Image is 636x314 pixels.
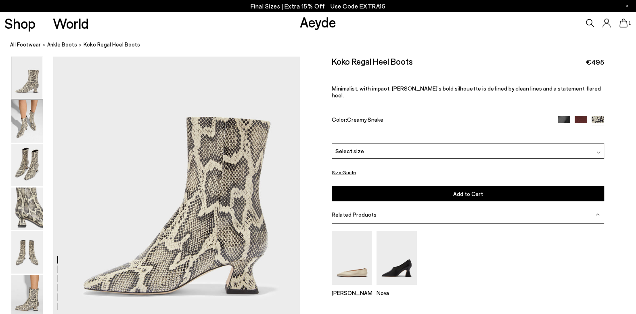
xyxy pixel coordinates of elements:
[586,57,604,67] span: €495
[619,19,628,27] a: 1
[331,2,385,10] span: Navigate to /collections/ss25-final-sizes
[10,40,41,49] a: All Footwear
[11,144,43,186] img: Koko Regal Heel Boots - Image 3
[332,167,356,177] button: Size Guide
[377,231,417,284] img: Nova Regal Pumps
[332,186,604,201] button: Add to Cart
[47,41,77,48] span: Ankle Boots
[453,190,483,197] span: Add to Cart
[628,21,632,25] span: 1
[332,289,372,296] p: [PERSON_NAME]
[11,188,43,230] img: Koko Regal Heel Boots - Image 4
[377,289,417,296] p: Nova
[332,231,372,284] img: Betty Square-Toe Ballet Flats
[332,211,377,218] span: Related Products
[347,116,383,123] span: Creamy Snake
[11,57,43,99] img: Koko Regal Heel Boots - Image 1
[4,16,36,30] a: Shop
[596,213,600,217] img: svg%3E
[84,40,140,49] span: Koko Regal Heel Boots
[53,16,89,30] a: World
[251,1,386,11] p: Final Sizes | Extra 15% Off
[11,231,43,274] img: Koko Regal Heel Boots - Image 5
[332,84,604,98] p: Minimalist, with impact. [PERSON_NAME]'s bold silhouette is defined by clean lines and a statemen...
[335,146,364,155] span: Select size
[332,279,372,296] a: Betty Square-Toe Ballet Flats [PERSON_NAME]
[47,40,77,49] a: Ankle Boots
[332,116,549,125] div: Color:
[596,150,600,154] img: svg%3E
[10,34,636,56] nav: breadcrumb
[332,56,413,66] h2: Koko Regal Heel Boots
[300,13,336,30] a: Aeyde
[11,100,43,143] img: Koko Regal Heel Boots - Image 2
[377,279,417,296] a: Nova Regal Pumps Nova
